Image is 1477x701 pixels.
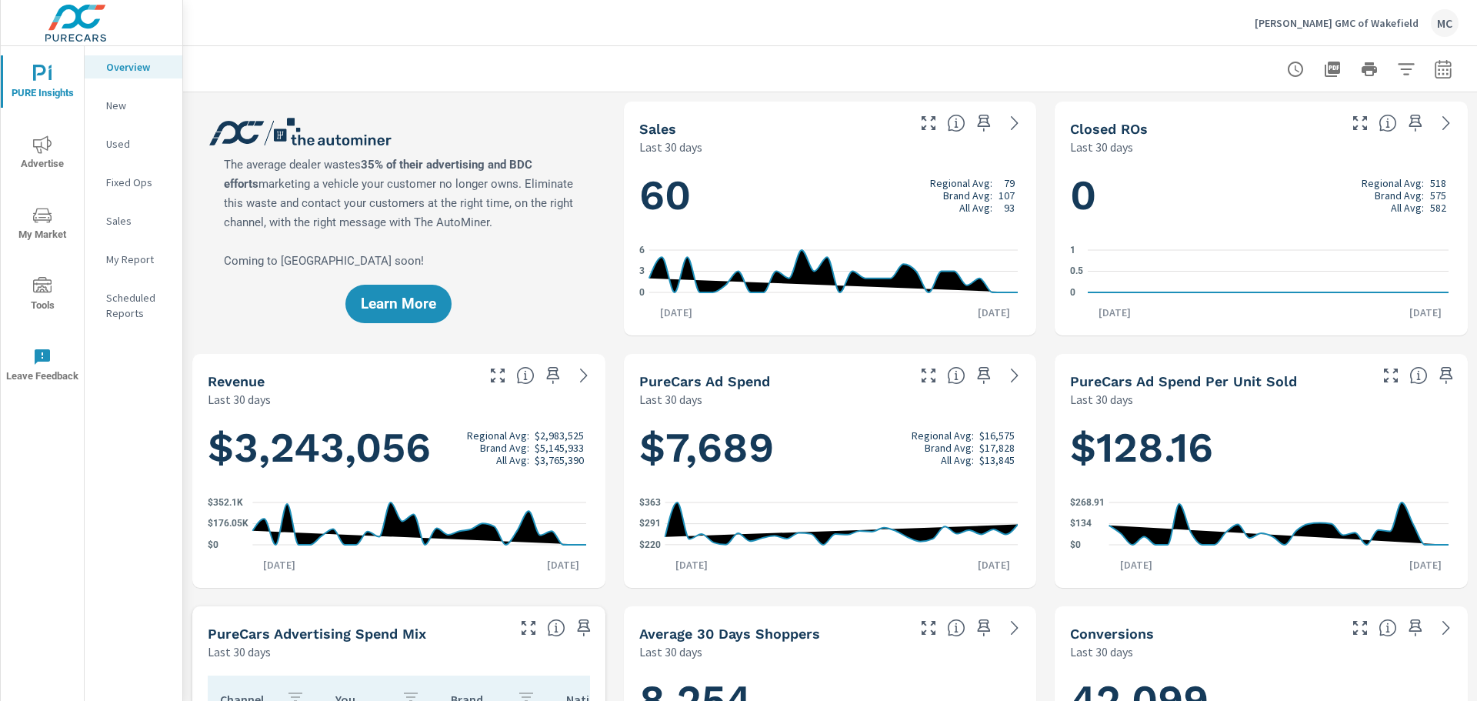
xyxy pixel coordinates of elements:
[639,497,661,508] text: $363
[496,454,529,466] p: All Avg:
[516,616,541,640] button: Make Fullscreen
[979,454,1015,466] p: $13,845
[85,209,182,232] div: Sales
[1070,138,1133,156] p: Last 30 days
[208,390,271,409] p: Last 30 days
[972,363,996,388] span: Save this to your personalized report
[1375,189,1424,202] p: Brand Avg:
[1434,363,1459,388] span: Save this to your personalized report
[1399,305,1452,320] p: [DATE]
[208,519,248,529] text: $176.05K
[5,206,79,244] span: My Market
[916,111,941,135] button: Make Fullscreen
[649,305,703,320] p: [DATE]
[639,643,702,661] p: Last 30 days
[1004,202,1015,214] p: 93
[1070,539,1081,550] text: $0
[1070,626,1154,642] h5: Conversions
[106,59,170,75] p: Overview
[1070,121,1148,137] h5: Closed ROs
[1070,497,1105,508] text: $268.91
[1379,363,1403,388] button: Make Fullscreen
[208,373,265,389] h5: Revenue
[1403,616,1428,640] span: Save this to your personalized report
[1002,363,1027,388] a: See more details in report
[639,245,645,255] text: 6
[639,287,645,298] text: 0
[947,619,965,637] span: A rolling 30 day total of daily Shoppers on the dealership website, averaged over the selected da...
[1430,189,1446,202] p: 575
[535,429,584,442] p: $2,983,525
[1317,54,1348,85] button: "Export Report to PDF"
[639,539,661,550] text: $220
[106,136,170,152] p: Used
[665,557,718,572] p: [DATE]
[999,189,1015,202] p: 107
[639,373,770,389] h5: PureCars Ad Spend
[85,55,182,78] div: Overview
[1070,245,1075,255] text: 1
[1348,111,1372,135] button: Make Fullscreen
[516,366,535,385] span: Total sales revenue over the selected date range. [Source: This data is sourced from the dealer’s...
[547,619,565,637] span: This table looks at how you compare to the amount of budget you spend per channel as opposed to y...
[947,114,965,132] span: Number of vehicles sold by the dealership over the selected date range. [Source: This data is sou...
[361,297,436,311] span: Learn More
[485,363,510,388] button: Make Fullscreen
[1391,54,1422,85] button: Apply Filters
[541,363,565,388] span: Save this to your personalized report
[85,286,182,325] div: Scheduled Reports
[639,390,702,409] p: Last 30 days
[1362,177,1424,189] p: Regional Avg:
[536,557,590,572] p: [DATE]
[208,422,590,474] h1: $3,243,056
[979,429,1015,442] p: $16,575
[5,277,79,315] span: Tools
[1070,266,1083,277] text: 0.5
[1070,390,1133,409] p: Last 30 days
[1434,616,1459,640] a: See more details in report
[345,285,452,323] button: Learn More
[5,135,79,173] span: Advertise
[639,121,676,137] h5: Sales
[106,252,170,267] p: My Report
[959,202,992,214] p: All Avg:
[1399,557,1452,572] p: [DATE]
[1088,305,1142,320] p: [DATE]
[947,366,965,385] span: Total cost of media for all PureCars channels for the selected dealership group over the selected...
[967,305,1021,320] p: [DATE]
[916,616,941,640] button: Make Fullscreen
[467,429,529,442] p: Regional Avg:
[1391,202,1424,214] p: All Avg:
[1004,177,1015,189] p: 79
[208,643,271,661] p: Last 30 days
[930,177,992,189] p: Regional Avg:
[208,539,218,550] text: $0
[535,454,584,466] p: $3,765,390
[639,138,702,156] p: Last 30 days
[639,626,820,642] h5: Average 30 Days Shoppers
[1002,616,1027,640] a: See more details in report
[1379,619,1397,637] span: The number of dealer-specified goals completed by a visitor. [Source: This data is provided by th...
[1430,202,1446,214] p: 582
[1348,616,1372,640] button: Make Fullscreen
[106,98,170,113] p: New
[941,454,974,466] p: All Avg:
[1354,54,1385,85] button: Print Report
[572,363,596,388] a: See more details in report
[5,348,79,386] span: Leave Feedback
[912,429,974,442] p: Regional Avg:
[916,363,941,388] button: Make Fullscreen
[1409,366,1428,385] span: Average cost of advertising per each vehicle sold at the dealer over the selected date range. The...
[972,616,996,640] span: Save this to your personalized report
[106,290,170,321] p: Scheduled Reports
[1,46,84,400] div: nav menu
[208,497,243,508] text: $352.1K
[5,65,79,102] span: PURE Insights
[480,442,529,454] p: Brand Avg:
[535,442,584,454] p: $5,145,933
[85,94,182,117] div: New
[639,422,1022,474] h1: $7,689
[925,442,974,454] p: Brand Avg:
[208,626,426,642] h5: PureCars Advertising Spend Mix
[1428,54,1459,85] button: Select Date Range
